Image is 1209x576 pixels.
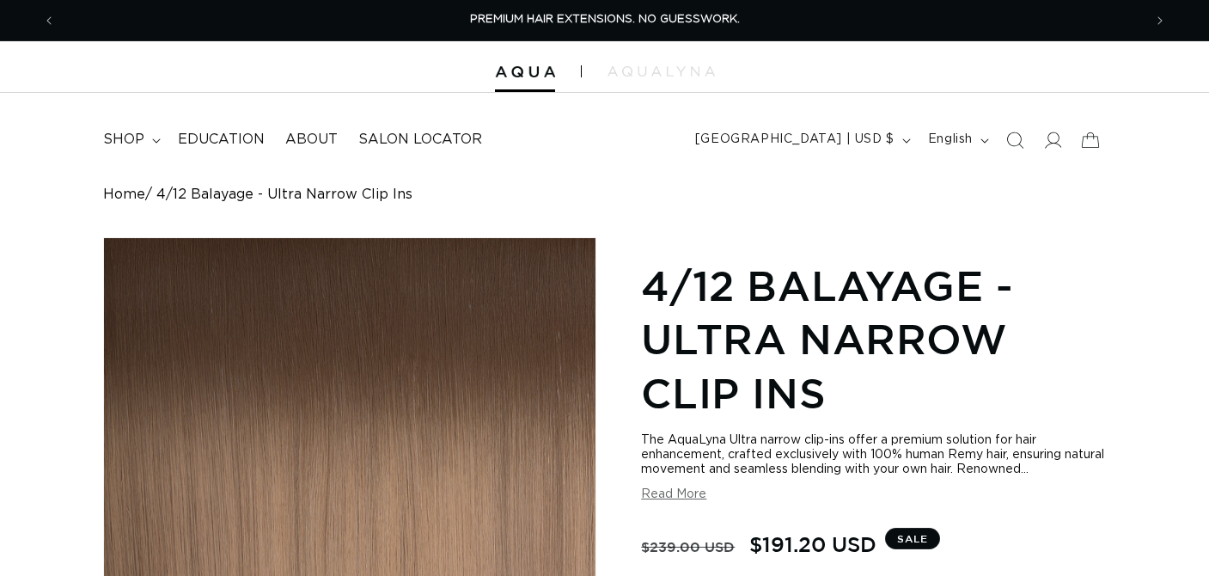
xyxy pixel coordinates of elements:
[928,131,973,149] span: English
[885,528,940,549] span: Sale
[996,121,1034,159] summary: Search
[641,487,706,502] button: Read More
[178,131,265,149] span: Education
[156,187,412,203] span: 4/12 Balayage - Ultra Narrow Clip Ins
[275,120,348,159] a: About
[103,131,144,149] span: shop
[608,66,715,77] img: aqualyna.com
[470,14,740,25] span: PREMIUM HAIR EXTENSIONS. NO GUESSWORK.
[30,4,68,37] button: Previous announcement
[1141,4,1179,37] button: Next announcement
[103,187,1106,203] nav: breadcrumbs
[641,530,735,563] s: $239.00 USD
[641,433,1106,477] div: The AquaLyna Ultra narrow clip-ins offer a premium solution for hair enhancement, crafted exclusi...
[495,66,555,78] img: Aqua Hair Extensions
[103,187,145,203] a: Home
[358,131,482,149] span: Salon Locator
[685,124,918,156] button: [GEOGRAPHIC_DATA] | USD $
[749,528,876,561] span: $191.20 USD
[918,124,996,156] button: English
[641,259,1106,420] h1: 4/12 Balayage - Ultra Narrow Clip Ins
[695,131,895,149] span: [GEOGRAPHIC_DATA] | USD $
[348,120,492,159] a: Salon Locator
[93,120,168,159] summary: shop
[168,120,275,159] a: Education
[285,131,338,149] span: About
